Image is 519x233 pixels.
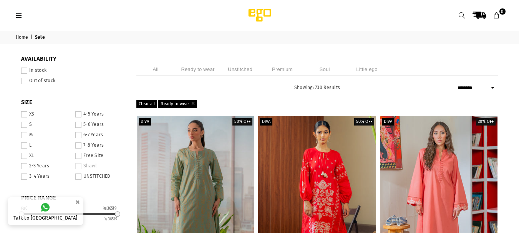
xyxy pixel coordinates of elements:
a: Ready to wear [158,100,197,108]
span: | [31,35,34,41]
a: Search [455,8,469,22]
label: L [21,142,71,149]
label: UNSTITCHED [75,174,125,180]
label: 30% off [476,118,496,126]
a: Clear all [136,100,157,108]
img: Ego [227,8,292,23]
a: Menu [12,12,26,18]
a: 0 [490,8,504,22]
label: Out of stock [21,78,125,84]
span: SIZE [21,99,125,106]
button: × [73,196,82,208]
li: Premium [263,63,302,76]
label: 6-7 Years [75,132,125,138]
li: All [136,63,175,76]
nav: breadcrumbs [10,31,509,44]
label: 5-6 Years [75,122,125,128]
label: 2-3 Years [21,163,71,169]
label: Diva [382,118,394,126]
label: 3-4 Years [21,174,71,180]
div: ₨36519 [103,207,116,210]
label: Diva [139,118,151,126]
span: Showing: 730 Results [294,85,340,90]
label: 50% off [232,118,252,126]
li: Little ego [348,63,386,76]
a: Home [16,35,30,41]
span: Sale [35,35,46,41]
li: Ready to wear [179,63,217,76]
span: 0 [499,8,506,15]
label: 7-8 Years [75,142,125,149]
label: 4-5 Years [75,111,125,117]
label: Shawl [75,163,125,169]
span: PRICE RANGE [21,194,125,202]
li: Soul [305,63,344,76]
ins: 36519 [103,217,117,221]
label: Diva [260,118,272,126]
label: In stock [21,68,125,74]
label: XL [21,153,71,159]
a: Talk to [GEOGRAPHIC_DATA] [8,197,83,225]
label: 50% off [354,118,374,126]
label: Free Size [75,153,125,159]
span: Availability [21,55,125,63]
li: Unstitched [221,63,259,76]
label: XS [21,111,71,117]
label: S [21,122,71,128]
label: M [21,132,71,138]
